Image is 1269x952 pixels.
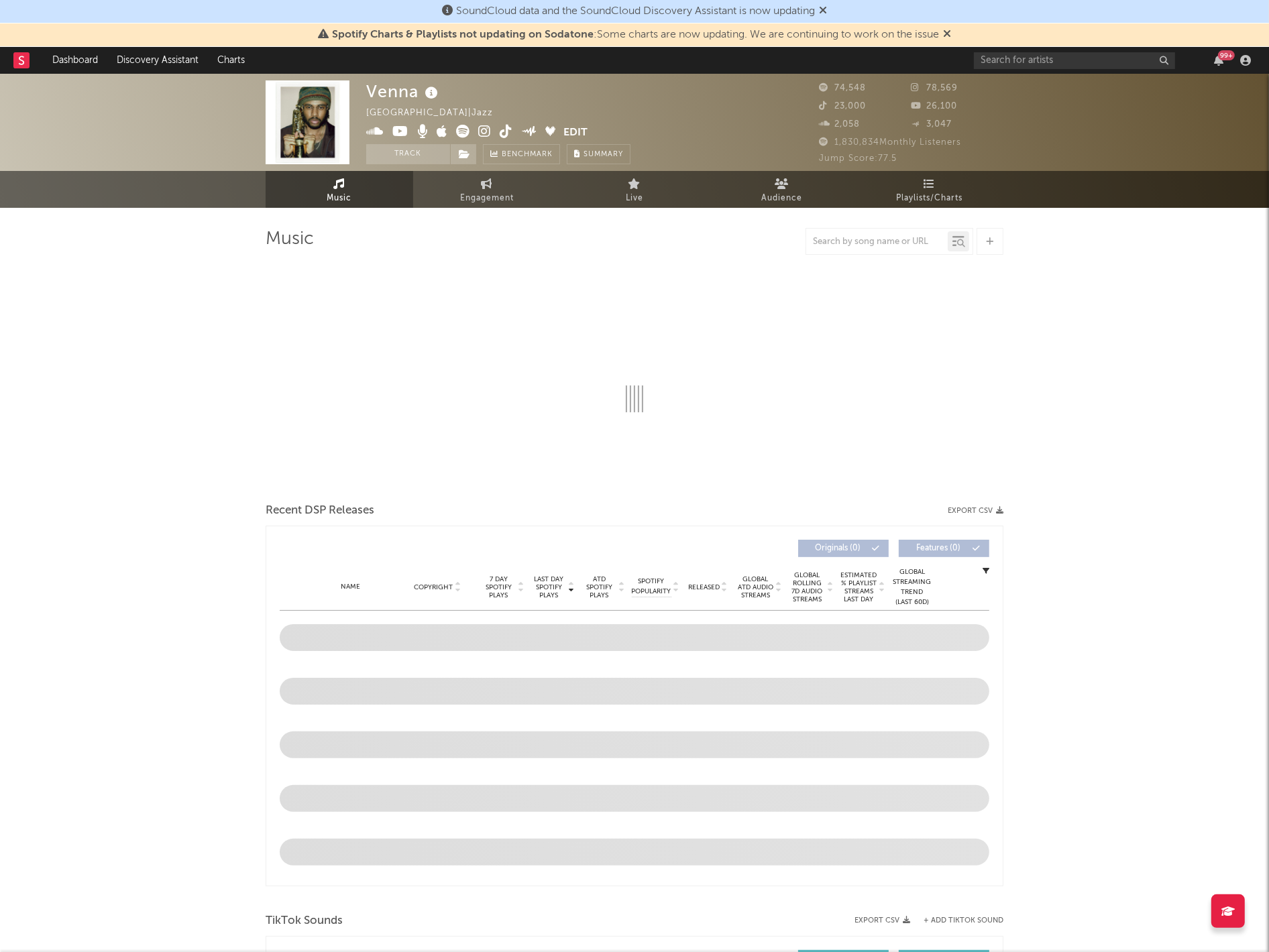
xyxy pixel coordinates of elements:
[974,52,1175,69] input: Search for artists
[807,544,869,552] span: Originals ( 0 )
[798,540,889,557] button: Originals(0)
[948,507,1003,515] button: Export CSV
[366,105,508,121] div: [GEOGRAPHIC_DATA] | Jazz
[413,171,561,208] a: Engagement
[912,84,958,93] span: 78,569
[737,575,774,599] span: Global ATD Audio Streams
[819,6,827,17] span: Dismiss
[912,102,958,111] span: 26,100
[789,571,826,603] span: Global Rolling 7D Audio Streams
[854,916,910,925] button: Export CSV
[708,171,856,208] a: Audience
[626,190,643,206] span: Live
[1214,55,1223,66] button: 99+
[924,917,1003,925] button: + Add TikTok Sound
[907,544,969,552] span: Features ( 0 )
[561,171,708,208] a: Live
[266,171,413,208] a: Music
[502,147,553,163] span: Benchmark
[762,190,803,206] span: Audience
[366,80,441,103] div: Venna
[460,190,514,206] span: Engagement
[840,571,877,603] span: Estimated % Playlist Streams Last Day
[819,102,866,111] span: 23,000
[897,190,963,206] span: Playlists/Charts
[892,567,932,607] div: Global Streaming Trend (Last 60D)
[819,120,860,129] span: 2,058
[483,144,560,164] a: Benchmark
[806,237,948,247] input: Search by song name or URL
[266,503,374,519] span: Recent DSP Releases
[332,29,939,40] span: : Some charts are now updating. We are continuing to work on the issue
[819,138,961,147] span: 1,830,834 Monthly Listeners
[910,917,1003,925] button: + Add TikTok Sound
[912,120,952,129] span: 3,047
[1218,50,1235,60] div: 99 +
[819,84,866,93] span: 74,548
[531,575,567,599] span: Last Day Spotify Plays
[856,171,1003,208] a: Playlists/Charts
[564,125,588,141] button: Edit
[327,190,352,206] span: Music
[43,47,107,74] a: Dashboard
[307,582,394,592] div: Name
[414,583,453,591] span: Copyright
[688,583,720,591] span: Released
[584,151,623,158] span: Summary
[943,29,951,40] span: Dismiss
[266,913,343,929] span: TikTok Sounds
[481,575,516,599] span: 7 Day Spotify Plays
[366,144,450,164] button: Track
[332,29,594,40] span: Spotify Charts & Playlists not updating on Sodatone
[567,144,630,164] button: Summary
[582,575,617,599] span: ATD Spotify Plays
[107,47,208,74] a: Discovery Assistant
[632,577,671,597] span: Spotify Popularity
[899,540,989,557] button: Features(0)
[208,47,254,74] a: Charts
[819,154,897,163] span: Jump Score: 77.5
[456,6,815,17] span: SoundCloud data and the SoundCloud Discovery Assistant is now updating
